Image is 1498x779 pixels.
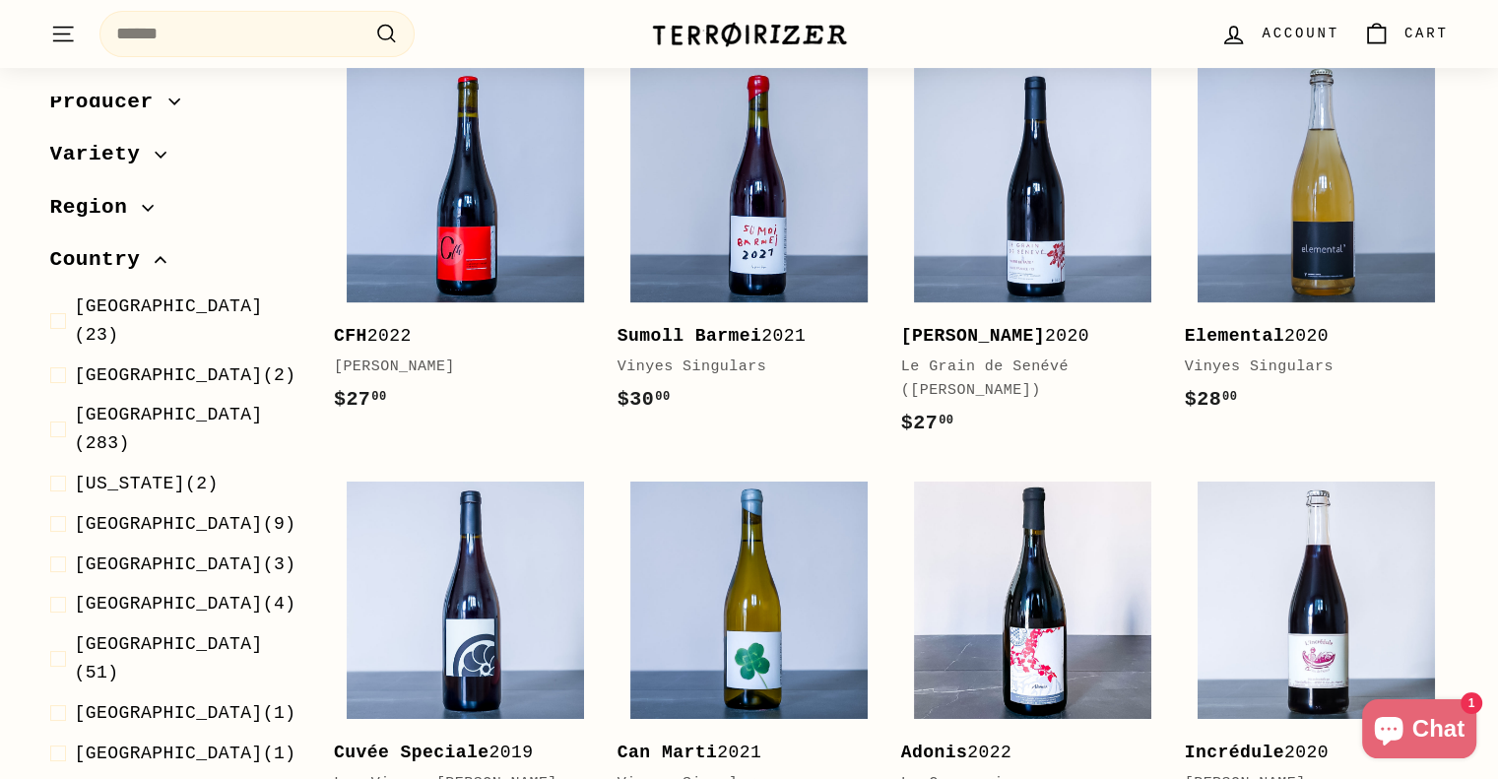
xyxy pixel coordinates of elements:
span: [US_STATE] [75,474,186,493]
div: Vinyes Singulars [618,356,862,379]
span: (1) [75,740,296,768]
sup: 00 [655,390,670,404]
span: [GEOGRAPHIC_DATA] [75,554,263,574]
span: [GEOGRAPHIC_DATA] [75,744,263,763]
span: (9) [75,510,296,539]
span: (51) [75,631,302,688]
button: Region [50,186,302,239]
span: Producer [50,86,168,119]
span: (2) [75,470,219,498]
b: Elemental [1185,326,1284,346]
a: Account [1208,5,1350,63]
span: [GEOGRAPHIC_DATA] [75,296,263,316]
span: [GEOGRAPHIC_DATA] [75,514,263,534]
span: Cart [1404,23,1449,44]
span: $30 [618,388,671,411]
b: Sumoll Barmei [618,326,761,346]
b: Adonis [901,743,968,762]
b: CFH [334,326,367,346]
span: Account [1262,23,1338,44]
span: [GEOGRAPHIC_DATA] [75,365,263,385]
div: 2019 [334,739,578,767]
span: [GEOGRAPHIC_DATA] [75,703,263,723]
div: 2021 [618,322,862,351]
div: Le Grain de Senévé ([PERSON_NAME]) [901,356,1145,403]
b: Incrédule [1185,743,1284,762]
span: Region [50,191,143,225]
b: [PERSON_NAME] [901,326,1045,346]
span: (23) [75,292,302,350]
sup: 00 [1222,390,1237,404]
div: 2020 [1185,322,1429,351]
div: 2020 [901,322,1145,351]
button: Producer [50,81,302,134]
b: Can Marti [618,743,717,762]
b: Cuvée Speciale [334,743,489,762]
span: (2) [75,361,296,390]
a: CFH2022[PERSON_NAME] [334,51,598,434]
a: Sumoll Barmei2021Vinyes Singulars [618,51,881,434]
a: [PERSON_NAME]2020Le Grain de Senévé ([PERSON_NAME]) [901,51,1165,458]
sup: 00 [939,414,953,427]
div: 2021 [618,739,862,767]
span: [GEOGRAPHIC_DATA] [75,635,263,655]
span: Country [50,244,156,278]
button: Variety [50,134,302,187]
div: Vinyes Singulars [1185,356,1429,379]
div: 2022 [334,322,578,351]
span: Variety [50,139,156,172]
span: $27 [334,388,387,411]
span: (3) [75,551,296,579]
a: Elemental2020Vinyes Singulars [1185,51,1449,434]
sup: 00 [371,390,386,404]
div: 2022 [901,739,1145,767]
span: (1) [75,699,296,728]
div: [PERSON_NAME] [334,356,578,379]
span: (283) [75,402,302,459]
span: (4) [75,591,296,619]
button: Country [50,239,302,292]
inbox-online-store-chat: Shopify online store chat [1356,699,1482,763]
div: 2020 [1185,739,1429,767]
span: $28 [1185,388,1238,411]
span: $27 [901,412,954,434]
span: [GEOGRAPHIC_DATA] [75,595,263,615]
span: [GEOGRAPHIC_DATA] [75,406,263,425]
a: Cart [1351,5,1461,63]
